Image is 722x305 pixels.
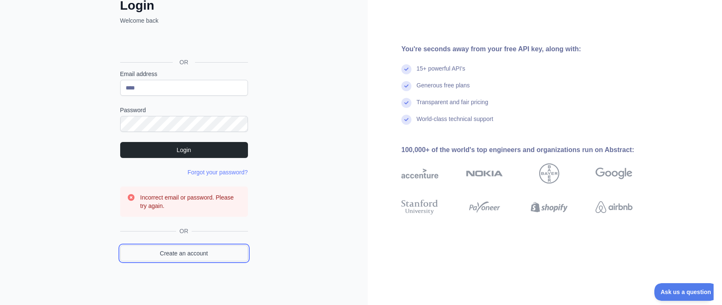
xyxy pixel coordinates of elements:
div: Transparent and fair pricing [416,98,488,115]
img: payoneer [466,198,503,216]
img: shopify [531,198,568,216]
div: 15+ powerful API's [416,64,465,81]
img: bayer [539,163,559,184]
img: check mark [401,98,411,108]
label: Password [120,106,248,114]
a: Create an account [120,245,248,261]
div: World-class technical support [416,115,493,131]
p: Welcome back [120,16,248,25]
img: stanford university [401,198,438,216]
img: accenture [401,163,438,184]
span: OR [173,58,195,66]
a: Forgot your password? [187,169,248,176]
img: check mark [401,115,411,125]
div: 100,000+ of the world's top engineers and organizations run on Abstract: [401,145,659,155]
img: nokia [466,163,503,184]
div: You're seconds away from your free API key, along with: [401,44,659,54]
h3: Incorrect email or password. Please try again. [140,193,241,210]
img: check mark [401,64,411,74]
label: Email address [120,70,248,78]
img: airbnb [596,198,632,216]
div: Sign in with Google. Opens in new tab [120,34,246,53]
button: Login [120,142,248,158]
iframe: Sign in with Google Button [116,34,250,53]
div: Generous free plans [416,81,470,98]
img: check mark [401,81,411,91]
span: OR [176,227,192,235]
iframe: Toggle Customer Support [654,283,714,301]
img: google [596,163,632,184]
